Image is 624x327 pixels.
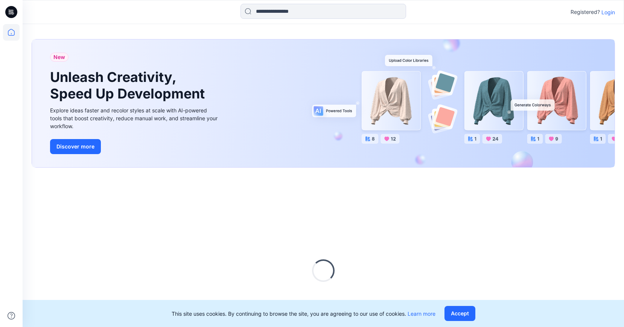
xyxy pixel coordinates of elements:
span: New [53,53,65,62]
div: Explore ideas faster and recolor styles at scale with AI-powered tools that boost creativity, red... [50,106,219,130]
p: This site uses cookies. By continuing to browse the site, you are agreeing to our use of cookies. [172,310,435,318]
p: Login [601,8,615,16]
button: Accept [444,306,475,321]
a: Learn more [408,310,435,317]
button: Discover more [50,139,101,154]
h1: Unleash Creativity, Speed Up Development [50,69,208,101]
a: Discover more [50,139,219,154]
p: Registered? [571,8,600,17]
